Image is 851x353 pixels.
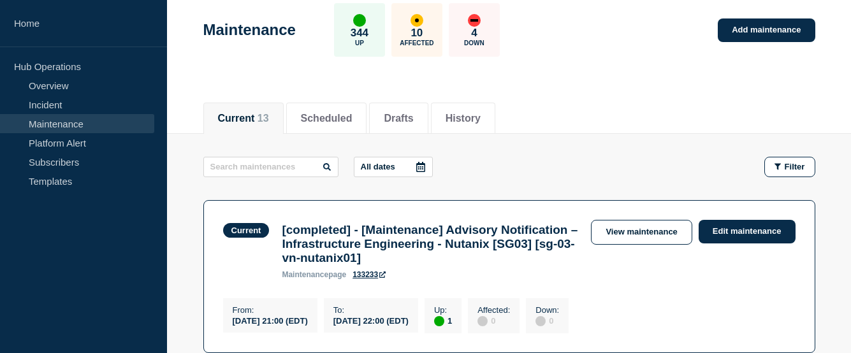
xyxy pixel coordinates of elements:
[535,305,559,315] p: Down :
[434,316,444,326] div: up
[233,315,308,326] div: [DATE] 21:00 (EDT)
[411,14,423,27] div: affected
[477,305,510,315] p: Affected :
[231,226,261,235] div: Current
[353,14,366,27] div: up
[333,315,409,326] div: [DATE] 22:00 (EDT)
[434,315,452,326] div: 1
[351,27,368,40] p: 344
[203,157,338,177] input: Search maintenances
[591,220,692,245] a: View maintenance
[464,40,484,47] p: Down
[203,21,296,39] h1: Maintenance
[535,315,559,326] div: 0
[535,316,546,326] div: disabled
[764,157,815,177] button: Filter
[333,305,409,315] p: To :
[411,27,423,40] p: 10
[355,40,364,47] p: Up
[361,162,395,171] p: All dates
[282,223,578,265] h3: [completed] - [Maintenance] Advisory Notification – Infrastructure Engineering - Nutanix [SG03] [...
[282,270,328,279] span: maintenance
[434,305,452,315] p: Up :
[218,113,269,124] button: Current 13
[233,305,308,315] p: From :
[477,315,510,326] div: 0
[471,27,477,40] p: 4
[785,162,805,171] span: Filter
[384,113,413,124] button: Drafts
[400,40,433,47] p: Affected
[354,157,433,177] button: All dates
[699,220,796,243] a: Edit maintenance
[353,270,386,279] a: 133233
[446,113,481,124] button: History
[477,316,488,326] div: disabled
[301,113,353,124] button: Scheduled
[718,18,815,42] a: Add maintenance
[282,270,346,279] p: page
[468,14,481,27] div: down
[258,113,269,124] span: 13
